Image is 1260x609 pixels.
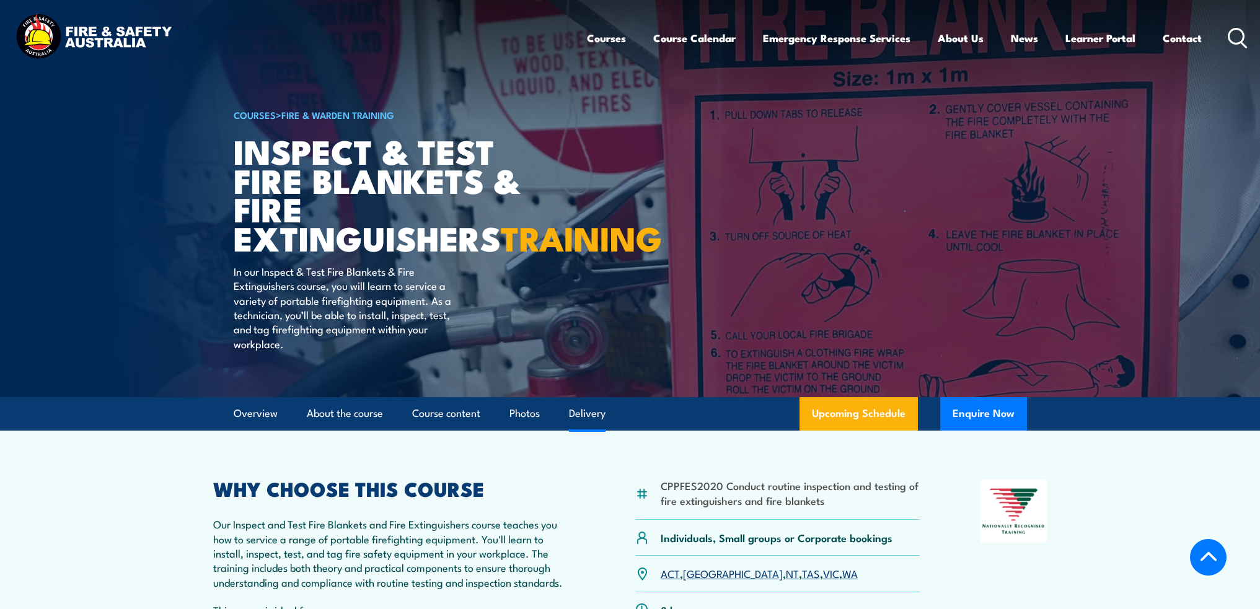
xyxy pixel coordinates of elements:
strong: TRAINING [501,211,662,263]
h1: Inspect & Test Fire Blankets & Fire Extinguishers [234,136,540,252]
p: Our Inspect and Test Fire Blankets and Fire Extinguishers course teaches you how to service a ran... [213,517,575,589]
h2: WHY CHOOSE THIS COURSE [213,480,575,497]
a: ACT [661,566,680,581]
a: Contact [1163,22,1202,55]
a: NT [786,566,799,581]
img: Nationally Recognised Training logo. [980,480,1047,543]
a: Course content [412,397,480,430]
a: WA [842,566,858,581]
a: VIC [823,566,839,581]
a: News [1011,22,1038,55]
a: Learner Portal [1065,22,1135,55]
a: Course Calendar [653,22,736,55]
a: Photos [509,397,540,430]
a: COURSES [234,108,276,121]
a: Upcoming Schedule [800,397,918,431]
a: Fire & Warden Training [281,108,394,121]
a: [GEOGRAPHIC_DATA] [683,566,783,581]
a: Courses [587,22,626,55]
a: About Us [938,22,984,55]
a: Emergency Response Services [763,22,910,55]
h6: > [234,107,540,122]
p: Individuals, Small groups or Corporate bookings [661,530,892,545]
p: In our Inspect & Test Fire Blankets & Fire Extinguishers course, you will learn to service a vari... [234,264,460,351]
a: TAS [802,566,820,581]
li: CPPFES2020 Conduct routine inspection and testing of fire extinguishers and fire blankets [661,478,920,507]
a: About the course [307,397,383,430]
button: Enquire Now [940,397,1027,431]
a: Overview [234,397,278,430]
a: Delivery [569,397,606,430]
p: , , , , , [661,566,858,581]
